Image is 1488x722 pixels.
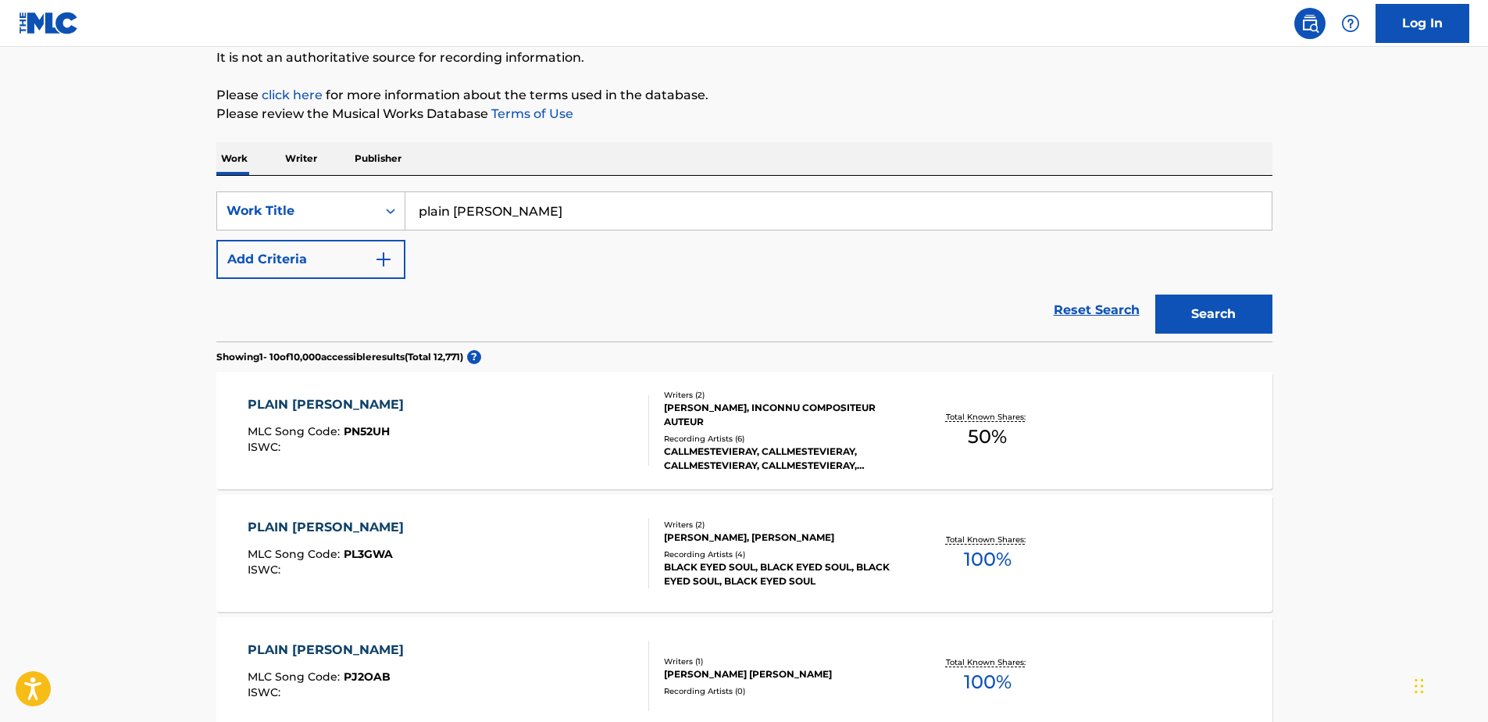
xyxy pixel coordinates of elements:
[280,142,322,175] p: Writer
[946,411,1029,423] p: Total Known Shares:
[216,350,463,364] p: Showing 1 - 10 of 10,000 accessible results (Total 12,771 )
[664,531,900,545] div: [PERSON_NAME], [PERSON_NAME]
[216,495,1272,612] a: PLAIN [PERSON_NAME]MLC Song Code:PL3GWAISWC:Writers (2)[PERSON_NAME], [PERSON_NAME]Recording Arti...
[248,670,344,684] span: MLC Song Code :
[1155,295,1272,334] button: Search
[1294,8,1326,39] a: Public Search
[19,12,79,34] img: MLC Logo
[1415,663,1424,709] div: Drag
[248,395,412,414] div: PLAIN [PERSON_NAME]
[664,560,900,588] div: BLACK EYED SOUL, BLACK EYED SOUL, BLACK EYED SOUL, BLACK EYED SOUL
[664,667,900,681] div: [PERSON_NAME] [PERSON_NAME]
[216,372,1272,489] a: PLAIN [PERSON_NAME]MLC Song Code:PN52UHISWC:Writers (2)[PERSON_NAME], INCONNU COMPOSITEUR AUTEURR...
[664,389,900,401] div: Writers ( 2 )
[248,685,284,699] span: ISWC :
[1341,14,1360,33] img: help
[216,105,1272,123] p: Please review the Musical Works Database
[216,48,1272,67] p: It is not an authoritative source for recording information.
[1410,647,1488,722] iframe: Chat Widget
[344,424,390,438] span: PN52UH
[467,350,481,364] span: ?
[664,445,900,473] div: CALLMESTEVIERAY, CALLMESTEVIERAY, CALLMESTEVIERAY, CALLMESTEVIERAY, CALLMESTEVIERAY
[946,534,1029,545] p: Total Known Shares:
[344,547,393,561] span: PL3GWA
[664,519,900,531] div: Writers ( 2 )
[664,433,900,445] div: Recording Artists ( 6 )
[946,656,1029,668] p: Total Known Shares:
[248,518,412,537] div: PLAIN [PERSON_NAME]
[216,86,1272,105] p: Please for more information about the terms used in the database.
[374,250,393,269] img: 9d2ae6d4665cec9f34b9.svg
[1335,8,1366,39] div: Help
[248,440,284,454] span: ISWC :
[216,142,252,175] p: Work
[227,202,367,220] div: Work Title
[1376,4,1469,43] a: Log In
[262,88,323,102] a: click here
[964,668,1012,696] span: 100 %
[248,547,344,561] span: MLC Song Code :
[664,401,900,429] div: [PERSON_NAME], INCONNU COMPOSITEUR AUTEUR
[488,106,573,121] a: Terms of Use
[964,545,1012,574] span: 100 %
[664,549,900,560] div: Recording Artists ( 4 )
[248,424,344,438] span: MLC Song Code :
[216,240,405,279] button: Add Criteria
[350,142,406,175] p: Publisher
[968,423,1007,451] span: 50 %
[216,191,1272,341] form: Search Form
[248,563,284,577] span: ISWC :
[248,641,412,659] div: PLAIN [PERSON_NAME]
[664,685,900,697] div: Recording Artists ( 0 )
[1046,293,1147,327] a: Reset Search
[344,670,391,684] span: PJ2OAB
[664,656,900,667] div: Writers ( 1 )
[1301,14,1319,33] img: search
